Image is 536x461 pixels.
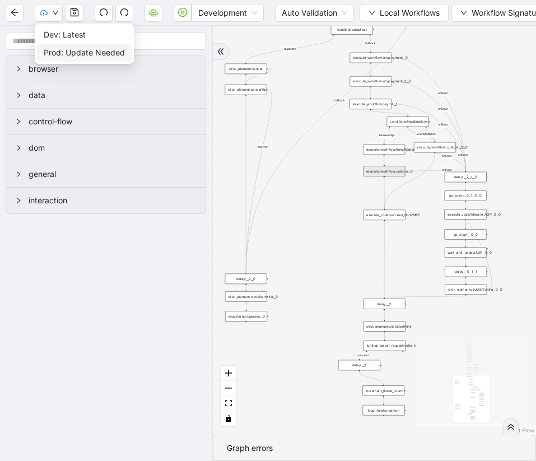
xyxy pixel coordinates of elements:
[6,109,206,134] div: control-flow
[35,4,63,22] button: cloud-uploaddown
[445,172,487,183] div: delay:__2__1__0
[445,285,487,295] div: click_element:clickGoToHire__0__0
[174,4,192,22] button: play-circle
[225,85,267,95] div: click_element:cancelYes
[6,188,206,213] div: interaction
[246,69,272,83] g: Edge from click_element:cancel to click_element:cancelYes
[29,89,197,101] span: data
[445,190,487,201] div: go_to_url:__0__1__0__0
[29,115,197,128] span: control-flow
[359,371,383,384] g: Edge from delay:__3 to increment_ticket_count:
[225,274,267,285] div: delay:__2__0
[384,153,435,208] g: Edge from execute_workflow:custom__0__0 to execute_code:succeed_NonVMPC
[29,63,197,75] span: browser
[362,385,404,396] div: increment_ticket_count:
[6,56,206,82] div: browser
[363,321,406,332] div: click_element:clickStartHire
[243,325,250,333] span: plus-circle
[221,381,236,396] button: zoom out
[29,168,197,180] span: general
[363,209,406,220] div: execute_code:succeed_NonVMPC
[444,209,486,220] div: execute_code:failed_in_ADP__0__0
[363,166,405,176] div: execute_workflow:custom__0
[95,4,113,22] button: undo
[363,405,405,416] div: loop_iterator:personplus-circle
[414,142,456,153] div: execute_workflow:custom__0__0
[380,420,388,427] span: plus-circle
[357,352,369,359] g: Edge from luminai_server_request:write_to_sheet to delay:__3
[225,311,267,322] div: loop_iterator:person__0
[15,66,22,72] span: right
[246,90,272,272] g: Edge from click_element:cancelYes to delay:__2__0
[363,145,405,155] div: execute_workflow:timeAttendance
[70,8,79,17] span: save
[338,360,380,371] div: delay:__3
[445,247,487,258] div: wait_until_loaded:ADP__0__0
[425,128,436,141] g: Edge from conditions:typeEmployee to execute_workflow:custom__0__0
[363,341,406,351] div: luminai_server_request:write_to_sheet
[363,341,406,351] div: luminai_server_request:write_to_sheetplus-circle
[406,167,465,173] g: Edge from execute_workflow:custom__0 to delay:__2__1__0
[371,110,408,115] g: Edge from execute_workflow:payroll__1 to conditions:typeEmployee
[331,24,373,35] div: conditions:duplicat
[445,229,487,240] div: go_to_url:__0__0
[15,118,22,125] span: right
[445,267,487,277] div: delay:__0__1__1
[387,117,429,127] div: conditions:typeEmployee
[399,355,407,362] span: plus-circle
[225,64,267,74] div: click_element:cancel
[44,46,125,59] span: Prod: Update Needed
[465,223,492,290] g: Edge from click_element:clickGoToHire__0__0 to go_to_url:__0__0
[6,4,24,22] button: arrow-left
[221,366,236,381] button: zoom in
[225,291,267,302] div: click_element:clickStartHire__0
[198,4,257,21] span: Development
[507,423,515,431] span: double-right
[350,76,392,87] div: execute_workflow:employment_2__0
[99,8,108,17] span: undo
[221,396,236,411] button: fit view
[349,99,391,109] div: execute_workflow:payroll__1
[365,36,376,52] g: Edge from conditions:duplicat to execute_workflow:employment__0
[363,405,405,416] div: loop_iterator:person
[384,397,384,404] g: Edge from increment_ticket_count: to loop_iterator:person
[460,10,467,16] span: down
[360,4,449,22] button: downLocal Workflows
[408,128,435,141] g: Edge from conditions:typeEmployee to execute_workflow:custom__0__0
[6,161,206,187] div: general
[363,299,406,309] div: delay:__2
[369,10,375,16] span: down
[6,82,206,108] div: data
[350,53,392,63] div: execute_workflow:employment__0
[149,8,158,17] span: cloud-server
[221,411,236,426] button: toggle interactivity
[29,194,197,207] span: interaction
[380,7,440,19] span: Local Workflows
[145,4,162,22] button: cloud-server
[44,29,125,41] span: Dev: Latest
[66,4,83,22] button: save
[227,442,522,454] div: Graph errors
[15,197,22,204] span: right
[52,10,59,16] span: down
[15,171,22,178] span: right
[120,8,129,17] span: redo
[225,311,267,322] div: loop_iterator:person__0plus-circle
[379,128,395,143] g: Edge from conditions:typeEmployee to execute_workflow:timeAttendance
